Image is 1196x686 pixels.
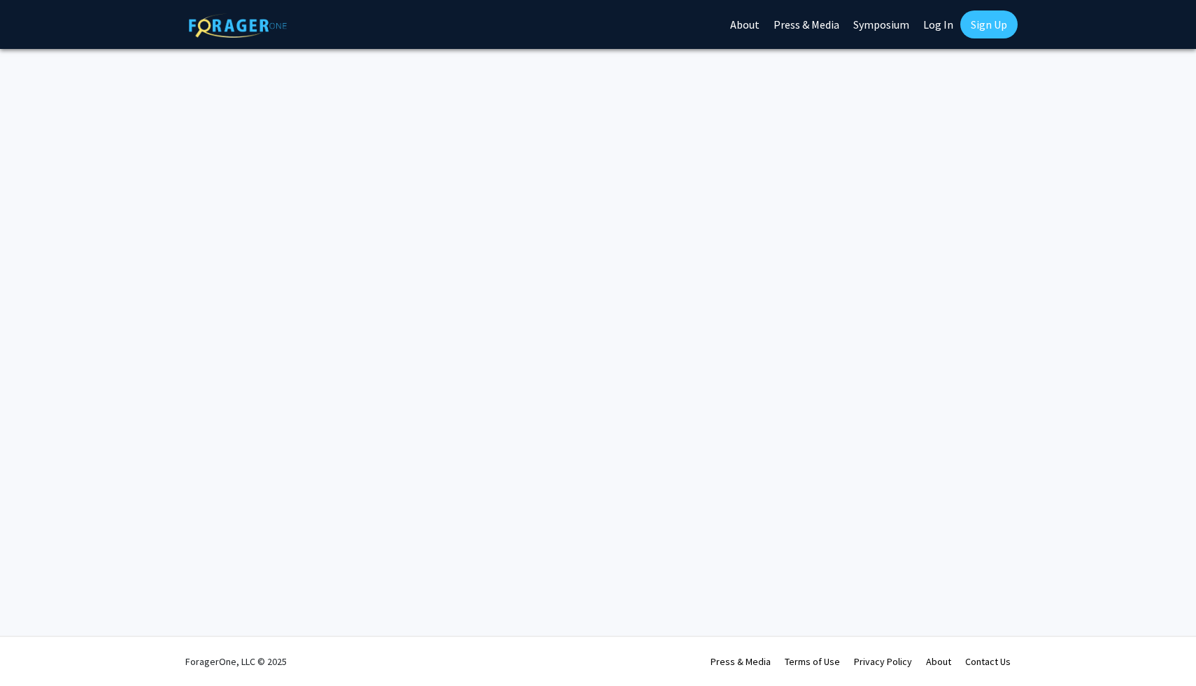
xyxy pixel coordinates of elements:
[185,637,287,686] div: ForagerOne, LLC © 2025
[785,655,840,668] a: Terms of Use
[965,655,1011,668] a: Contact Us
[960,10,1018,38] a: Sign Up
[189,13,287,38] img: ForagerOne Logo
[926,655,951,668] a: About
[711,655,771,668] a: Press & Media
[854,655,912,668] a: Privacy Policy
